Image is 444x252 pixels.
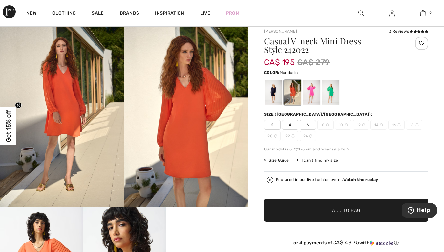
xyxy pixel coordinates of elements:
[264,70,280,75] span: Color:
[309,134,312,138] img: ring-m.svg
[297,57,330,68] span: CA$ 279
[264,240,428,248] div: or 4 payments ofCA$ 48.75withSezzle Click to learn more about Sezzle
[429,10,432,16] span: 2
[362,123,365,126] img: ring-m.svg
[370,120,387,130] span: 14
[264,120,281,130] span: 2
[166,207,248,248] video: Your browser does not support the video tag.
[265,80,282,105] div: Midnight Blue
[317,120,334,130] span: 8
[345,123,348,126] img: ring-m.svg
[408,9,438,17] a: 2
[380,123,383,126] img: ring-m.svg
[5,110,12,142] span: Get 15% off
[388,120,405,130] span: 16
[3,5,16,18] img: 1ère Avenue
[264,146,428,152] div: Our model is 5'9"/175 cm and wears a size 6.
[358,9,364,17] img: search the website
[335,120,351,130] span: 10
[322,80,339,105] div: Island green
[402,203,437,219] iframe: Opens a widget where you can find more information
[343,177,378,182] strong: Watch the replay
[15,102,22,108] button: Close teaser
[267,177,273,183] img: Watch the replay
[226,10,239,17] a: Prom
[52,11,76,17] a: Clothing
[26,11,36,17] a: New
[397,123,401,126] img: ring-m.svg
[291,134,295,138] img: ring-m.svg
[297,157,338,163] div: I can't find my size
[264,131,281,141] span: 20
[264,37,401,54] h1: Casual V-neck Mini Dress Style 242022
[124,20,249,207] img: Casual V-Neck Mini Dress Style 242022. 2
[353,120,369,130] span: 12
[326,123,329,126] img: ring-m.svg
[264,199,428,222] button: Add to Bag
[415,123,419,126] img: ring-m.svg
[276,178,378,182] div: Featured in our live fashion event.
[264,51,295,67] span: CA$ 195
[300,131,316,141] span: 24
[332,207,360,214] span: Add to Bag
[300,120,316,130] span: 6
[274,134,277,138] img: ring-m.svg
[389,9,395,17] img: My Info
[384,9,400,17] a: Sign In
[370,240,393,246] img: Sezzle
[120,11,139,17] a: Brands
[92,11,104,17] a: Sale
[282,120,298,130] span: 4
[284,80,301,105] div: Mandarin
[332,239,359,246] span: CA$ 48.75
[200,10,210,17] a: Live
[389,28,428,34] div: 3 Reviews
[280,70,298,75] span: Mandarin
[264,157,289,163] span: Size Guide
[264,29,297,34] a: [PERSON_NAME]
[406,120,422,130] span: 18
[420,9,426,17] img: My Bag
[264,111,374,117] div: Size ([GEOGRAPHIC_DATA]/[GEOGRAPHIC_DATA]):
[155,11,184,17] span: Inspiration
[303,80,320,105] div: Ultra pink
[264,240,428,246] div: or 4 payments of with
[282,131,298,141] span: 22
